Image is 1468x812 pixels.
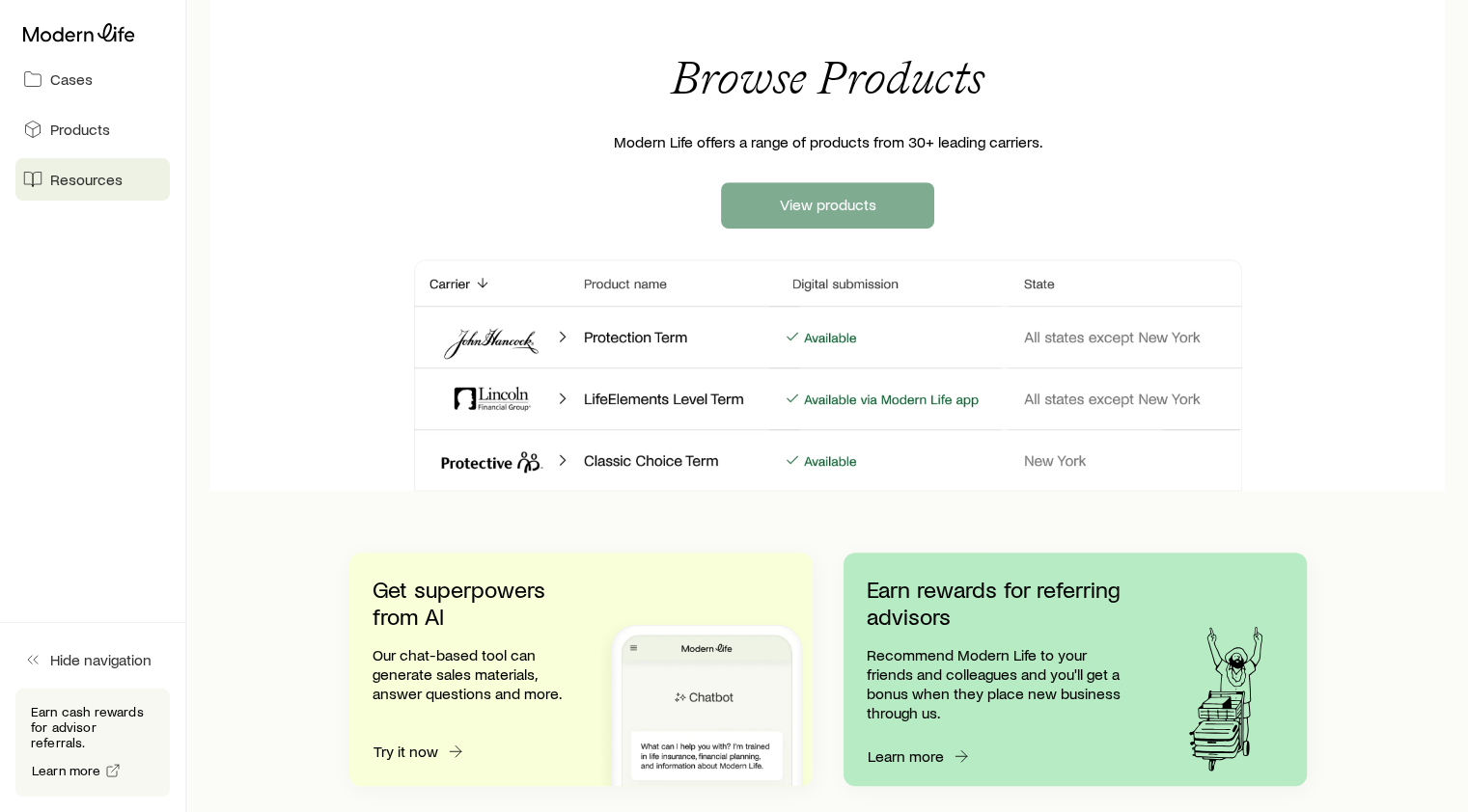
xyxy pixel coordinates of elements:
p: Recommend Modern Life to your friends and colleagues and you'll get a bonus when they place new b... [867,645,1129,722]
img: Get superpowers from AI [601,610,812,786]
span: Hide navigation [50,650,152,669]
p: Our chat-based tool can generate sales materials, answer questions and more. [373,645,579,703]
button: Learn more [867,745,972,768]
span: Cases [50,69,93,89]
span: Resources [50,170,123,189]
div: Hello! Please Log In [8,84,282,101]
p: Get superpowers from AI [373,576,579,630]
img: logo [8,8,140,32]
h2: Browse Products [671,55,984,101]
p: Earn cash rewards for advisor referrals. [31,704,154,750]
span: Products [50,120,110,139]
p: Earn rewards for referring advisors [867,576,1129,630]
a: Log in [8,137,58,153]
button: Hide navigation [15,638,170,681]
img: Table listing avaliable insurance products and carriers. [381,259,1275,491]
div: You will be redirected to our universal log in page. [8,101,282,136]
p: Modern Life offers a range of products from 30+ leading carriers. [614,132,1042,151]
div: Earn cash rewards for advisor referrals.Learn more [15,689,170,797]
a: View products [721,182,934,229]
a: Resources [15,158,170,201]
span: Learn more [32,764,101,777]
a: Products [15,108,170,150]
button: Log in [8,136,58,156]
button: Try it now [373,741,466,763]
a: Cases [15,58,170,100]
